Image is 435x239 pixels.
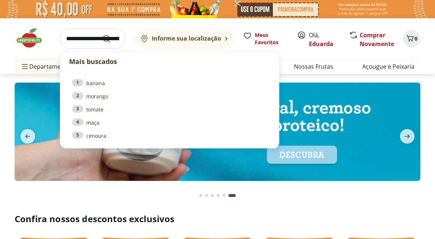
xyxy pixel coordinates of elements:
[294,62,333,71] a: Nossas Frutas
[15,213,420,225] h2: Confira nossos descontos exclusivos
[209,187,215,204] button: Go to page 3 from fs-carousel
[360,31,394,48] a: Comprar Novamente
[134,29,234,49] button: Informe sua localização
[394,129,420,144] button: next
[215,187,221,204] button: Go to page 4 from fs-carousel
[403,30,420,48] button: Carrinho
[72,92,83,99] div: 2
[221,187,227,204] button: Go to page 5 from fs-carousel
[198,187,204,204] button: Go to page 1 from fs-carousel
[72,79,267,87] a: 1banana
[20,58,73,75] span: Departamentos
[362,62,415,71] a: Açougue e Peixaria
[69,57,270,67] p: Mais buscados
[72,92,267,100] a: 2morango
[152,34,221,42] b: Informe sua localização
[15,27,51,49] img: Hortifruti
[72,105,267,113] a: 3tomate
[255,31,288,46] span: Meus Favoritos
[309,31,341,48] span: Olá,
[102,34,120,43] button: Submit Search
[243,31,288,46] a: Meus Favoritos
[415,35,417,42] span: 0
[20,58,29,75] button: Menu
[60,29,125,49] input: search
[72,105,83,113] div: 3
[15,129,41,144] button: previous
[72,132,83,139] div: 5
[72,118,83,126] div: 4
[309,40,333,48] a: Eduarda
[72,118,267,126] a: 4maça
[204,187,209,204] button: Go to page 2 from fs-carousel
[72,79,83,86] div: 1
[72,132,267,140] a: 5cenoura
[227,187,237,204] button: Current page from fs-carousel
